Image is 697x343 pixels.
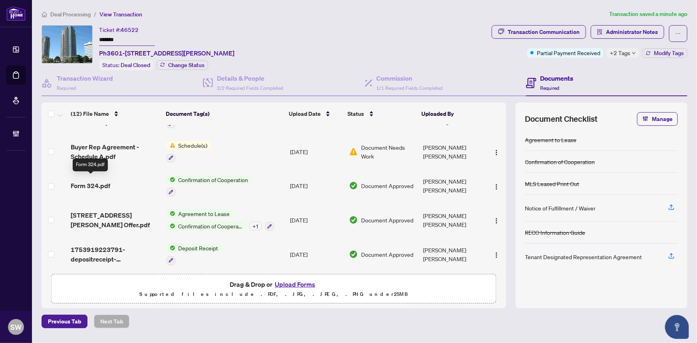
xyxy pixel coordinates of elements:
button: Transaction Communication [492,25,586,39]
div: Agreement to Lease [525,135,577,144]
span: Deal Closed [121,61,150,69]
h4: Commission [377,73,443,83]
span: (12) File Name [71,109,109,118]
img: logo [6,6,26,21]
span: Previous Tab [48,315,81,328]
span: Agreement to Lease [175,209,233,218]
td: [PERSON_NAME] [PERSON_NAME] [420,203,485,237]
span: Document Approved [361,216,413,224]
button: Change Status [157,60,208,70]
span: home [42,12,47,17]
td: [DATE] [287,169,346,203]
th: Upload Date [286,103,344,125]
span: Partial Payment Received [537,48,600,57]
span: Status [348,109,364,118]
button: Upload Forms [272,279,318,289]
img: Document Status [349,147,358,156]
span: Required [57,85,76,91]
span: Deposit Receipt [175,244,222,252]
button: Logo [490,214,503,226]
div: + 1 [249,222,262,230]
div: Ticket #: [99,25,139,34]
span: Manage [652,113,673,125]
span: View Transaction [99,11,142,18]
span: Confirmation of Cooperation [175,175,252,184]
span: Buyer Rep Agreement - Schedule A.pdf [71,142,160,161]
td: [DATE] [287,135,346,169]
button: Open asap [665,315,689,339]
img: IMG-E12265439_1.jpg [42,26,92,63]
th: (12) File Name [68,103,163,125]
span: Schedule(s) [175,141,211,150]
h4: Details & People [217,73,283,83]
span: +2 Tags [610,48,630,57]
span: Required [540,85,560,91]
span: ellipsis [675,31,681,36]
img: Document Status [349,250,358,259]
span: Drag & Drop orUpload FormsSupported files include .PDF, .JPG, .JPEG, .PNG under25MB [52,274,496,304]
span: 1753919223791-depositreceipt-50BrianHarrisonWayPh360.pdf [71,245,160,264]
img: Document Status [349,216,358,224]
button: Status IconSchedule(s) [167,141,211,163]
span: Confirmation of Cooperation [175,222,246,230]
button: Status IconAgreement to LeaseStatus IconConfirmation of Cooperation+1 [167,209,274,231]
span: solution [597,29,603,35]
img: Status Icon [167,222,175,230]
span: down [632,51,636,55]
div: Status: [99,59,153,70]
span: Form 324.pdf [71,181,110,190]
span: Deal Processing [50,11,91,18]
td: [PERSON_NAME] [PERSON_NAME] [420,135,485,169]
span: Drag & Drop or [230,279,318,289]
article: Transaction saved a minute ago [609,10,687,19]
button: Administrator Notes [591,25,664,39]
img: Logo [493,252,500,258]
img: Status Icon [167,209,175,218]
td: [DATE] [287,203,346,237]
span: Modify Tags [654,50,684,56]
img: Status Icon [167,244,175,252]
li: / [94,10,96,19]
span: Document Checklist [525,113,598,125]
span: Document Needs Work [361,143,417,161]
button: Status IconConfirmation of Cooperation [167,175,252,197]
span: [STREET_ADDRESS][PERSON_NAME] Offer.pdf [71,210,160,230]
td: [DATE] [287,237,346,272]
th: Status [345,103,418,125]
span: Change Status [168,62,205,68]
button: Status IconDeposit Receipt [167,244,222,265]
div: MLS Leased Print Out [525,179,580,188]
div: Form 324.pdf [73,159,108,171]
button: Logo [490,145,503,158]
button: Next Tab [94,315,129,328]
span: Upload Date [289,109,321,118]
div: RECO Information Guide [525,228,586,237]
span: Document Approved [361,181,413,190]
td: [PERSON_NAME] [PERSON_NAME] [420,169,485,203]
th: Uploaded By [418,103,483,125]
img: Document Status [349,181,358,190]
span: 1/1 Required Fields Completed [377,85,443,91]
span: Document Approved [361,250,413,259]
button: Modify Tags [642,48,687,58]
td: [PERSON_NAME] [PERSON_NAME] [420,237,485,272]
div: Confirmation of Cooperation [525,157,595,166]
div: Transaction Communication [508,26,580,38]
img: Status Icon [167,141,175,150]
span: Administrator Notes [606,26,658,38]
img: Logo [493,218,500,224]
img: Status Icon [167,175,175,184]
button: Logo [490,179,503,192]
p: Supported files include .PDF, .JPG, .JPEG, .PNG under 25 MB [56,289,491,299]
img: Logo [493,184,500,190]
h4: Transaction Wizard [57,73,113,83]
span: SW [10,321,22,333]
span: 46522 [121,26,139,34]
span: Ph3601-[STREET_ADDRESS][PERSON_NAME] [99,48,234,58]
img: Logo [493,149,500,156]
h4: Documents [540,73,574,83]
button: Previous Tab [42,315,87,328]
div: Notice of Fulfillment / Waiver [525,204,596,212]
span: 2/2 Required Fields Completed [217,85,283,91]
button: Logo [490,248,503,261]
